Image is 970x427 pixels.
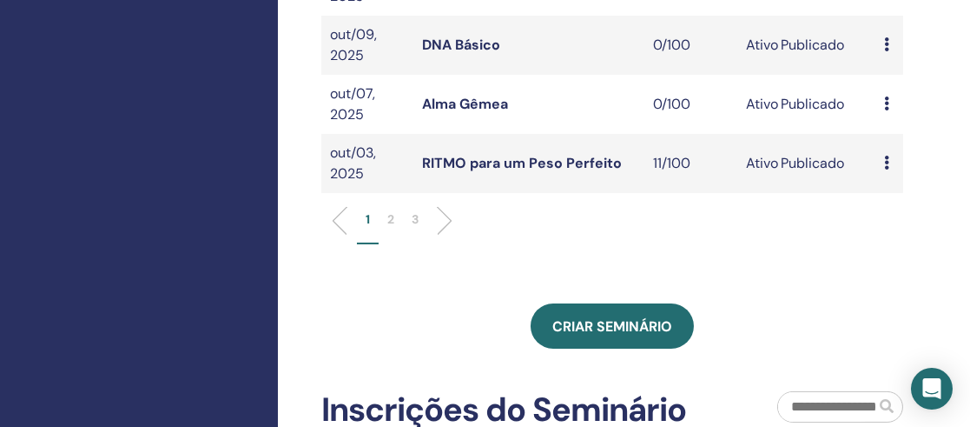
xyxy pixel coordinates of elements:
[737,134,876,193] td: Ativo Publicado
[422,95,508,113] a: Alma Gêmea
[321,16,413,75] td: out/09, 2025
[911,368,953,410] div: Open Intercom Messenger
[321,75,413,134] td: out/07, 2025
[531,304,694,349] a: Criar seminário
[552,317,672,336] span: Criar seminário
[737,16,876,75] td: Ativo Publicado
[387,210,394,229] p: 2
[321,134,413,193] td: out/03, 2025
[737,75,876,134] td: Ativo Publicado
[412,210,419,229] p: 3
[644,75,736,134] td: 0/100
[422,154,622,172] a: RITMO para um Peso Perfeito
[644,16,736,75] td: 0/100
[644,134,736,193] td: 11/100
[422,36,500,54] a: DNA Básico
[366,210,370,229] p: 1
